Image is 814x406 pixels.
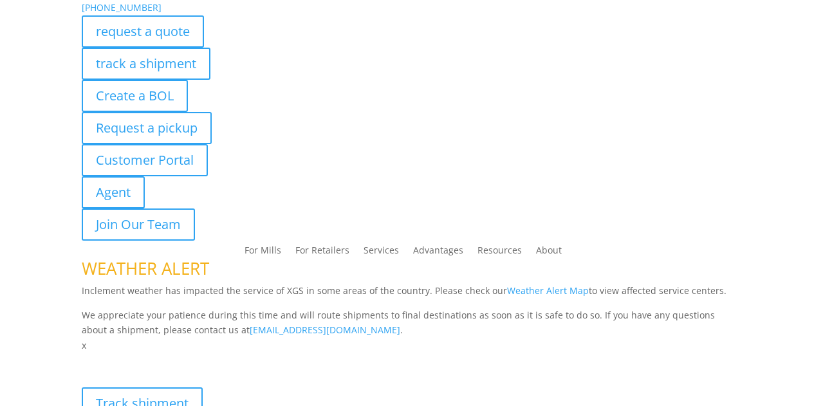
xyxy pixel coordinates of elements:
[82,176,145,208] a: Agent
[82,15,204,48] a: request a quote
[364,246,399,260] a: Services
[82,144,208,176] a: Customer Portal
[82,257,209,280] span: WEATHER ALERT
[250,324,400,336] a: [EMAIL_ADDRESS][DOMAIN_NAME]
[82,283,733,308] p: Inclement weather has impacted the service of XGS in some areas of the country. Please check our ...
[477,246,522,260] a: Resources
[82,308,733,338] p: We appreciate your patience during this time and will route shipments to final destinations as so...
[295,246,349,260] a: For Retailers
[507,284,589,297] a: Weather Alert Map
[413,246,463,260] a: Advantages
[82,355,369,367] b: Visibility, transparency, and control for your entire supply chain.
[82,112,212,144] a: Request a pickup
[245,246,281,260] a: For Mills
[82,208,195,241] a: Join Our Team
[536,246,562,260] a: About
[82,80,188,112] a: Create a BOL
[82,48,210,80] a: track a shipment
[82,338,733,353] p: x
[82,1,162,14] a: [PHONE_NUMBER]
